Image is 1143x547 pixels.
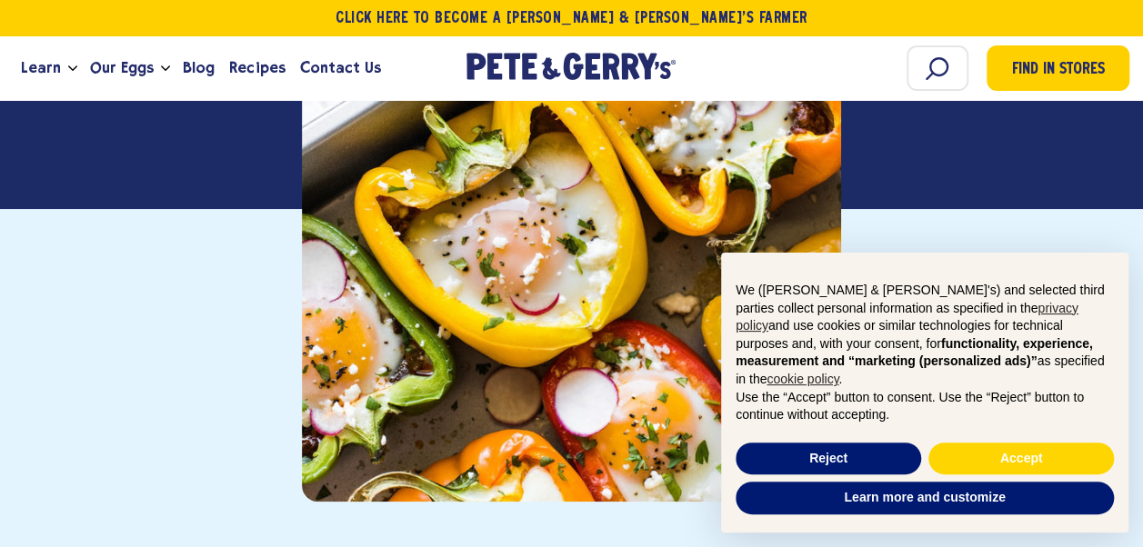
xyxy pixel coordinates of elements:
[1011,58,1104,83] span: Find in Stores
[736,282,1114,389] p: We ([PERSON_NAME] & [PERSON_NAME]'s) and selected third parties collect personal information as s...
[229,56,285,79] span: Recipes
[293,44,388,93] a: Contact Us
[83,44,161,93] a: Our Eggs
[300,56,381,79] span: Contact Us
[68,65,77,72] button: Open the dropdown menu for Learn
[21,56,61,79] span: Learn
[14,44,68,93] a: Learn
[175,44,222,93] a: Blog
[183,56,215,79] span: Blog
[736,482,1114,514] button: Learn more and customize
[907,45,968,91] input: Search
[222,44,292,93] a: Recipes
[90,56,154,79] span: Our Eggs
[736,443,921,475] button: Reject
[736,389,1114,424] p: Use the “Accept” button to consent. Use the “Reject” button to continue without accepting.
[928,443,1114,475] button: Accept
[161,65,170,72] button: Open the dropdown menu for Our Eggs
[987,45,1129,91] a: Find in Stores
[767,372,838,386] a: cookie policy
